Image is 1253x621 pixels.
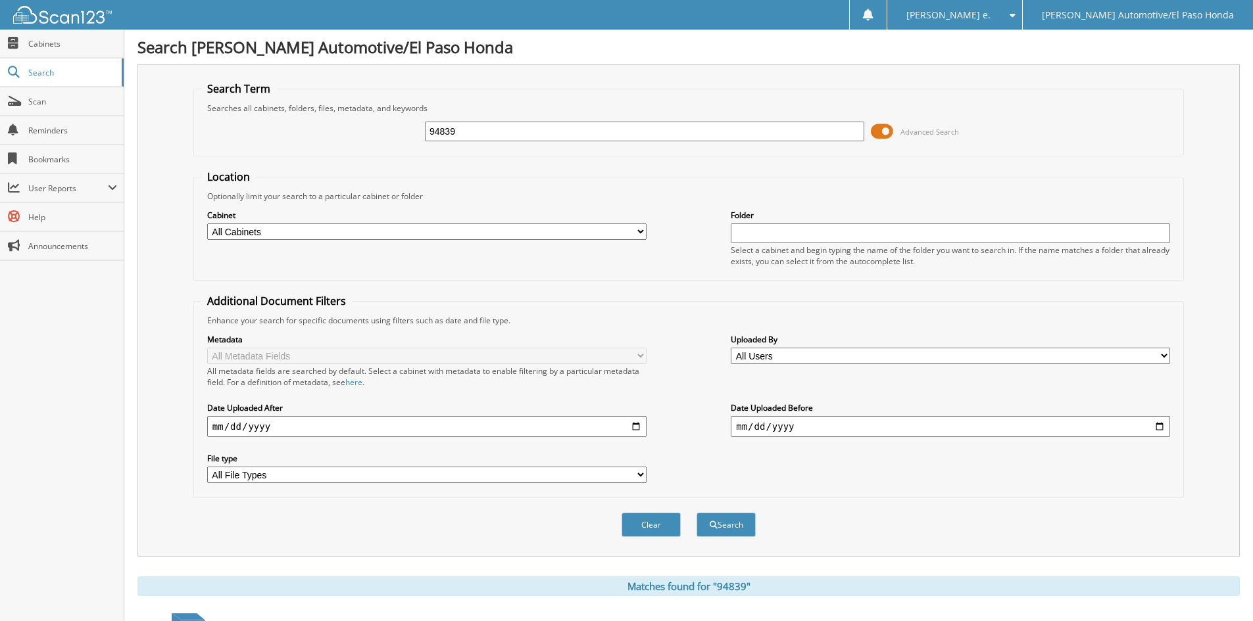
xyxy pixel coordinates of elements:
span: Scan [28,96,117,107]
div: Enhance your search for specific documents using filters such as date and file type. [201,315,1177,326]
a: here [345,377,362,388]
label: Folder [731,210,1170,221]
label: Date Uploaded After [207,402,647,413]
div: Matches found for "94839" [137,576,1240,596]
label: File type [207,453,647,464]
span: Bookmarks [28,154,117,165]
div: Searches all cabinets, folders, files, metadata, and keywords [201,103,1177,114]
input: end [731,416,1170,437]
legend: Search Term [201,81,277,96]
label: Uploaded By [731,334,1170,345]
label: Metadata [207,334,647,345]
span: Advanced Search [900,127,959,137]
label: Date Uploaded Before [731,402,1170,413]
span: Cabinets [28,38,117,49]
button: Search [697,513,756,537]
span: [PERSON_NAME] Automotive/El Paso Honda [1042,11,1234,19]
button: Clear [622,513,681,537]
label: Cabinet [207,210,647,221]
input: start [207,416,647,437]
h1: Search [PERSON_NAME] Automotive/El Paso Honda [137,36,1240,58]
legend: Additional Document Filters [201,294,353,308]
span: Announcements [28,241,117,252]
img: scan123-logo-white.svg [13,6,112,24]
div: All metadata fields are searched by default. Select a cabinet with metadata to enable filtering b... [207,365,647,388]
div: Optionally limit your search to a particular cabinet or folder [201,191,1177,202]
span: User Reports [28,183,108,194]
legend: Location [201,170,257,184]
div: Select a cabinet and begin typing the name of the folder you want to search in. If the name match... [731,244,1170,267]
span: Reminders [28,125,117,136]
span: [PERSON_NAME] e. [906,11,991,19]
span: Search [28,67,115,78]
span: Help [28,212,117,223]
